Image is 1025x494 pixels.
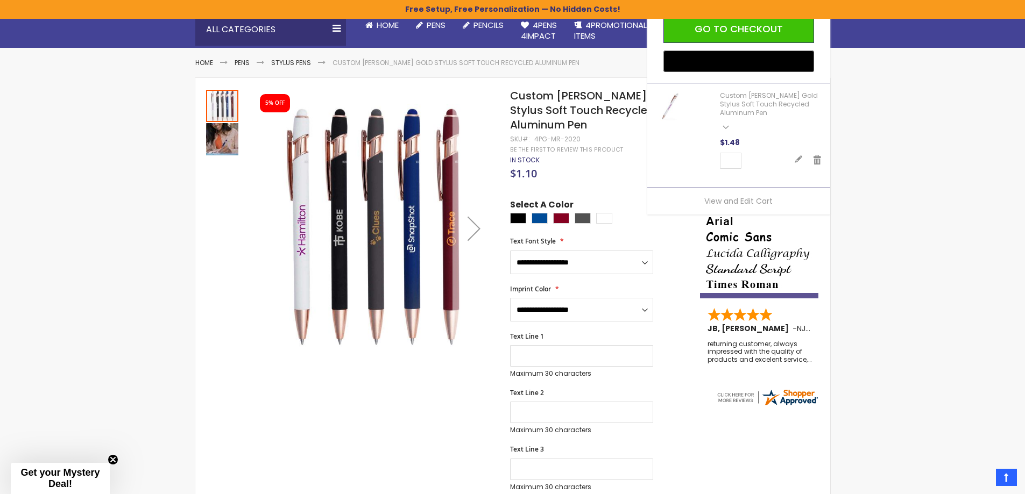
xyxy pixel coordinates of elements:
button: Go to Checkout [663,15,814,43]
span: $1.48 [720,137,740,148]
div: White [596,213,612,224]
li: Custom [PERSON_NAME] Gold Stylus Soft Touch Recycled Aluminum Pen [333,59,579,67]
div: 5% OFF [265,99,285,107]
a: Pencils [454,13,512,37]
div: Black [510,213,526,224]
span: JB, [PERSON_NAME] [708,323,793,334]
img: Custom Lexi Rose Gold Stylus Soft Touch Recycled Aluminum Pen [206,123,238,155]
div: Availability [510,156,540,164]
a: 4PROMOTIONALITEMS [565,13,655,48]
strong: SKU [510,134,530,144]
a: Home [195,58,213,67]
a: 4Pens4impact [512,13,565,48]
img: font-personalization-examples [700,195,818,298]
span: Get your Mystery Deal! [20,467,100,489]
a: Home [357,13,407,37]
span: Text Line 1 [510,332,544,341]
p: Maximum 30 characters [510,426,653,434]
span: Text Line 3 [510,445,544,454]
div: Custom Lexi Rose Gold Stylus Soft Touch Recycled Aluminum Pen [206,122,238,155]
a: Stylus Pens [271,58,311,67]
a: Pens [235,58,250,67]
span: $1.10 [510,166,537,181]
span: In stock [510,155,540,164]
span: - , [793,323,886,334]
span: Custom [PERSON_NAME] Gold Stylus Soft Touch Recycled Aluminum Pen [510,88,675,132]
span: Pencils [473,19,504,31]
div: returning customer, always impressed with the quality of products and excelent service, will retu... [708,340,812,363]
span: NJ [797,323,810,334]
div: Custom Lexi Rose Gold Stylus Soft Touch Recycled Aluminum Pen [206,89,239,122]
span: 4Pens 4impact [521,19,557,41]
a: 4pens.com certificate URL [716,400,819,409]
div: All Categories [195,13,346,46]
img: Custom Lexi Rose Gold Stylus Soft Touch Recycled Aluminum Pen-White [655,91,685,121]
span: Pens [427,19,446,31]
iframe: Google Customer Reviews [936,465,1025,494]
div: Get your Mystery Deal!Close teaser [11,463,110,494]
a: Custom [PERSON_NAME] Gold Stylus Soft Touch Recycled Aluminum Pen [720,91,818,117]
button: Close teaser [108,454,118,465]
a: Be the first to review this product [510,146,623,154]
img: Custom Lexi Rose Gold Stylus Soft Touch Recycled Aluminum Pen [250,104,496,350]
div: Burgundy [553,213,569,224]
a: View and Edit Cart [704,196,773,206]
img: 4pens.com widget logo [716,388,819,407]
span: 4PROMOTIONAL ITEMS [574,19,647,41]
div: Next [453,89,496,368]
span: Imprint Color [510,284,551,293]
span: Select A Color [510,199,574,213]
div: Dark Blue [532,213,548,224]
button: Buy with GPay [663,51,814,72]
span: Home [377,19,399,31]
p: Maximum 30 characters [510,483,653,491]
div: 4PG-MR-2020 [534,135,581,144]
p: Maximum 30 characters [510,369,653,378]
span: Text Font Style [510,237,556,246]
div: Gunmetal [575,213,591,224]
span: Text Line 2 [510,388,544,397]
a: Pens [407,13,454,37]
